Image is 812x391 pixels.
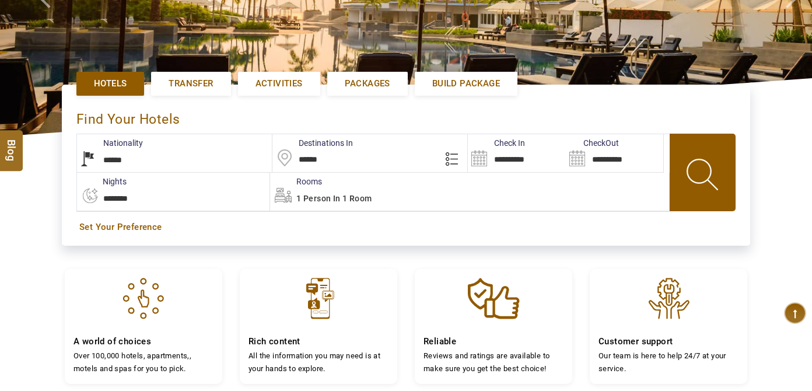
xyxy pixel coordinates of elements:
h4: A world of choices [73,336,213,347]
h4: Customer support [598,336,738,347]
p: All the information you may need is at your hands to explore. [249,350,388,375]
div: Find Your Hotels [76,99,736,134]
label: Destinations In [272,137,353,149]
label: Check In [468,137,525,149]
label: Rooms [270,176,322,187]
p: Our team is here to help 24/7 at your service. [598,350,738,375]
span: Build Package [432,78,500,90]
a: Hotels [76,72,144,96]
h4: Reliable [423,336,563,347]
h4: Rich content [249,336,388,347]
span: Blog [4,139,19,149]
span: Hotels [94,78,127,90]
input: Search [566,134,663,172]
label: CheckOut [566,137,619,149]
label: nights [76,176,127,187]
span: Transfer [169,78,213,90]
a: Activities [238,72,320,96]
span: 1 Person in 1 Room [296,194,372,203]
input: Search [468,134,565,172]
a: Packages [327,72,408,96]
a: Set Your Preference [79,221,733,233]
span: Packages [345,78,390,90]
a: Build Package [415,72,517,96]
p: Reviews and ratings are available to make sure you get the best choice! [423,350,563,375]
label: Nationality [77,137,143,149]
span: Activities [256,78,303,90]
a: Transfer [151,72,230,96]
p: Over 100,000 hotels, apartments,, motels and spas for you to pick. [73,350,213,375]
